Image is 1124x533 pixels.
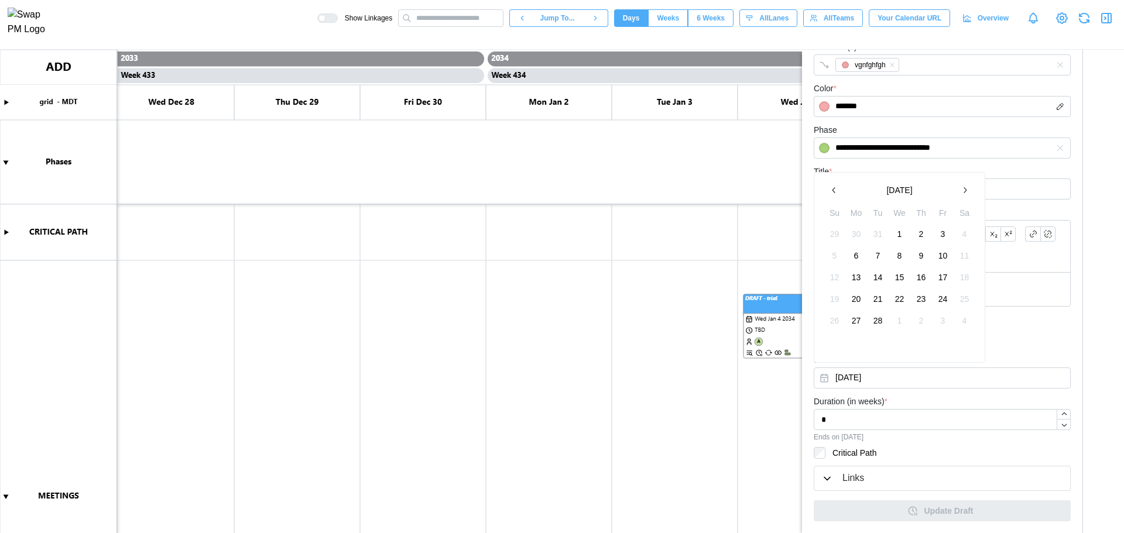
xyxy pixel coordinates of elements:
button: Subscript [985,226,1000,242]
button: 1 February 2034 [889,223,910,245]
label: Phase [814,124,837,137]
button: 9 February 2034 [911,245,932,266]
button: 20 February 2034 [846,288,867,310]
span: Weeks [657,10,679,26]
th: Mo [845,207,867,223]
button: 3 March 2034 [933,310,954,331]
th: Fr [932,207,954,223]
label: Color [814,82,837,95]
button: 19 February 2034 [824,288,845,310]
span: 6 Weeks [697,10,725,26]
button: 6 February 2034 [846,245,867,266]
button: 10 February 2034 [933,245,954,266]
button: Superscript [1000,226,1016,242]
label: Title [814,166,832,178]
span: Jump To... [540,10,575,26]
button: Remove link [1040,226,1056,242]
button: Link [1025,226,1040,242]
button: 5 February 2034 [824,245,845,266]
button: 31 January 2034 [868,223,889,245]
button: 26 February 2034 [824,310,845,331]
button: 4 March 2034 [954,310,975,331]
button: 22 February 2034 [889,288,910,310]
button: 28 February 2034 [868,310,889,331]
button: 21 February 2034 [868,288,889,310]
button: 24 February 2034 [933,288,954,310]
button: 16 February 2034 [911,267,932,288]
button: 2 March 2034 [911,310,932,331]
button: 13 February 2034 [846,267,867,288]
button: 3 February 2034 [933,223,954,245]
th: Su [824,207,845,223]
button: 2 February 2034 [911,223,932,245]
button: 1 March 2034 [889,310,910,331]
button: 14 February 2034 [868,267,889,288]
a: Notifications [1023,8,1043,28]
button: 30 January 2034 [846,223,867,245]
label: Duration (in weeks) [814,396,887,408]
span: Your Calendar URL [878,10,941,26]
button: 4 February 2034 [954,223,975,245]
button: 15 February 2034 [889,267,910,288]
th: We [889,207,910,223]
span: All Lanes [759,10,789,26]
span: All Teams [824,10,854,26]
img: Swap PM Logo [8,8,55,37]
button: 7 February 2034 [868,245,889,266]
button: Refresh Grid [1076,10,1092,26]
button: [DATE] [845,180,954,201]
th: Tu [867,207,889,223]
button: 11 February 2034 [954,245,975,266]
button: 12 February 2034 [824,267,845,288]
button: Close Drawer [1098,10,1115,26]
th: Sa [954,207,975,223]
button: Dec 20, 2033 [814,367,1071,388]
button: 29 January 2034 [824,223,845,245]
div: vgnfghfgh [855,60,886,71]
button: 25 February 2034 [954,288,975,310]
button: 18 February 2034 [954,267,975,288]
button: 8 February 2034 [889,245,910,266]
div: Links [842,471,864,486]
button: 17 February 2034 [933,267,954,288]
span: Overview [978,10,1009,26]
span: Days [623,10,640,26]
a: View Project [1054,10,1070,26]
button: 27 February 2034 [846,310,867,331]
button: 23 February 2034 [911,288,932,310]
th: Th [910,207,932,223]
label: Critical Path [825,447,876,459]
div: Ends on [DATE] [814,433,1071,441]
span: Show Linkages [338,13,392,23]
